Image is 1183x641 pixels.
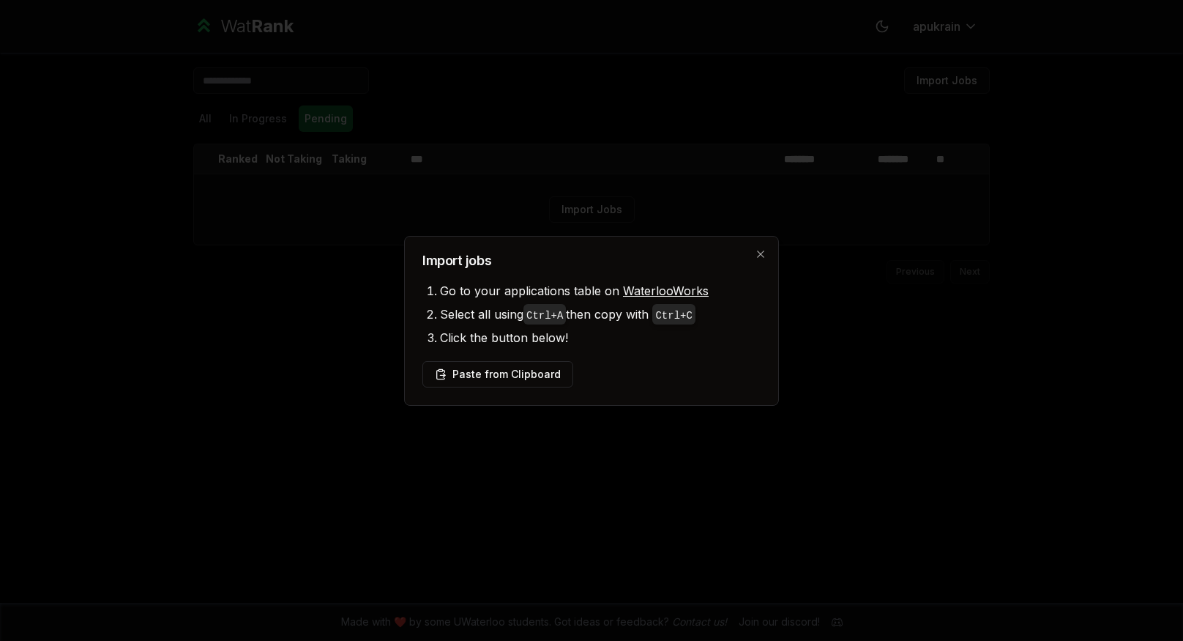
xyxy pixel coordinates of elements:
button: Paste from Clipboard [422,361,573,388]
a: WaterlooWorks [623,284,709,298]
h2: Import jobs [422,254,761,267]
li: Click the button below! [440,326,761,349]
code: Ctrl+ A [526,310,563,322]
li: Select all using then copy with [440,303,761,326]
code: Ctrl+ C [655,310,692,322]
li: Go to your applications table on [440,279,761,303]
